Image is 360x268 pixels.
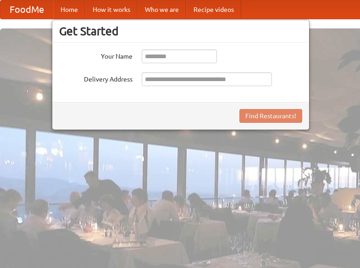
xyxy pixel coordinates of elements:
[0,0,53,19] a: FoodMe
[138,0,186,19] a: Who we are
[59,49,133,61] label: Your Name
[59,72,133,84] label: Delivery Address
[53,0,85,19] a: Home
[186,0,241,19] a: Recipe videos
[85,0,138,19] a: How it works
[59,24,302,38] h3: Get Started
[239,109,302,123] button: Find Restaurants!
